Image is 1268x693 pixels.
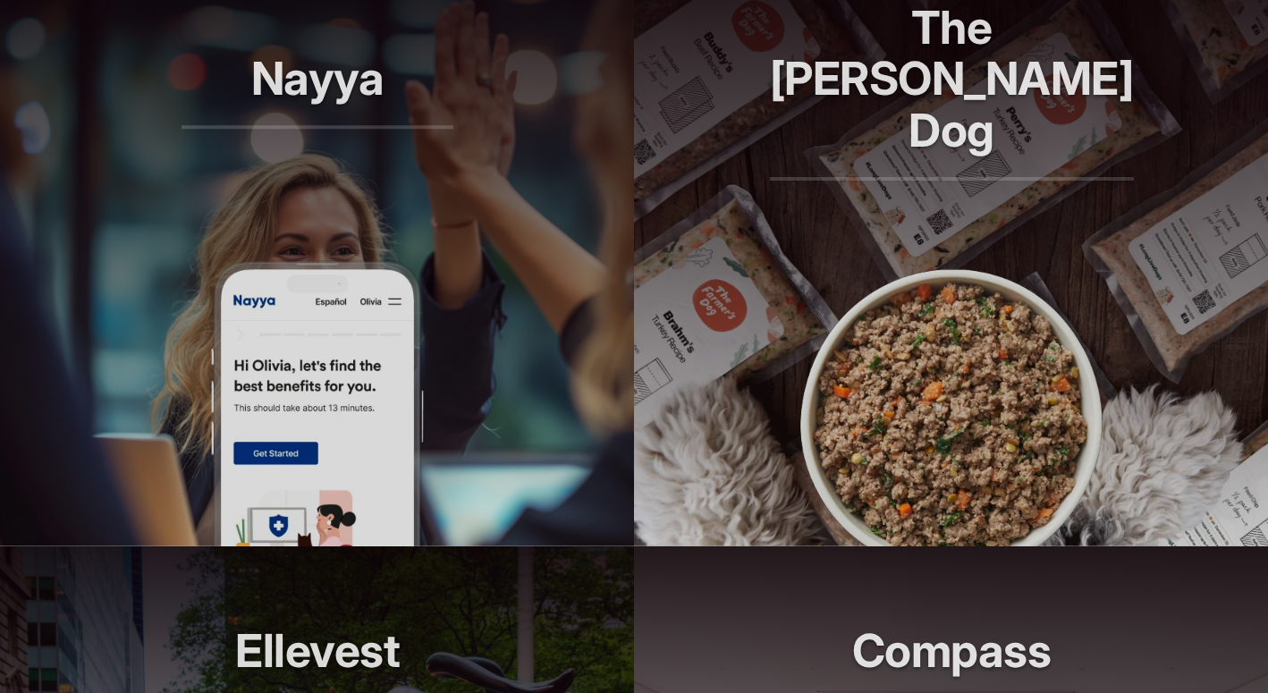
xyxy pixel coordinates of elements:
h2: The [PERSON_NAME] Dog [769,2,1133,181]
h2: Nayya [182,53,453,129]
img: adonis work sample [210,260,425,546]
img: adonis work sample [790,260,1112,546]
